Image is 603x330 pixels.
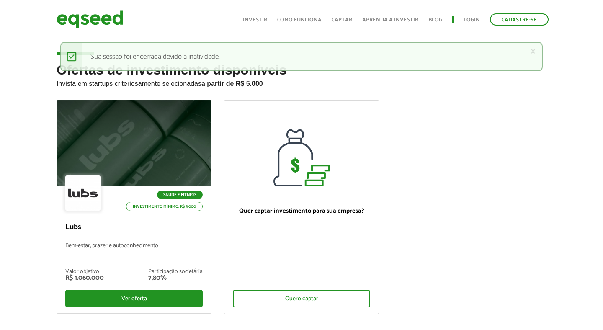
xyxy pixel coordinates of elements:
div: R$ 1.060.000 [65,275,104,281]
div: 7,80% [148,275,203,281]
p: Investimento mínimo: R$ 5.000 [126,202,203,211]
div: Sua sessão foi encerrada devido a inatividade. [60,42,543,71]
img: EqSeed [57,8,124,31]
strong: a partir de R$ 5.000 [201,80,263,87]
a: Investir [243,17,267,23]
a: Login [464,17,480,23]
a: Aprenda a investir [362,17,418,23]
p: Invista em startups criteriosamente selecionadas [57,77,546,88]
p: Quer captar investimento para sua empresa? [233,207,370,215]
a: Captar [332,17,352,23]
p: Bem-estar, prazer e autoconhecimento [65,242,203,260]
div: Ver oferta [65,290,203,307]
h2: Ofertas de investimento disponíveis [57,63,546,100]
div: Quero captar [233,290,370,307]
a: Saúde e Fitness Investimento mínimo: R$ 5.000 Lubs Bem-estar, prazer e autoconhecimento Valor obj... [57,100,211,314]
a: × [531,47,536,56]
a: Quer captar investimento para sua empresa? Quero captar [224,100,379,314]
a: Como funciona [277,17,322,23]
p: Saúde e Fitness [157,191,203,199]
p: Lubs [65,223,203,232]
a: Blog [428,17,442,23]
div: Participação societária [148,269,203,275]
a: Cadastre-se [490,13,549,26]
div: Valor objetivo [65,269,104,275]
